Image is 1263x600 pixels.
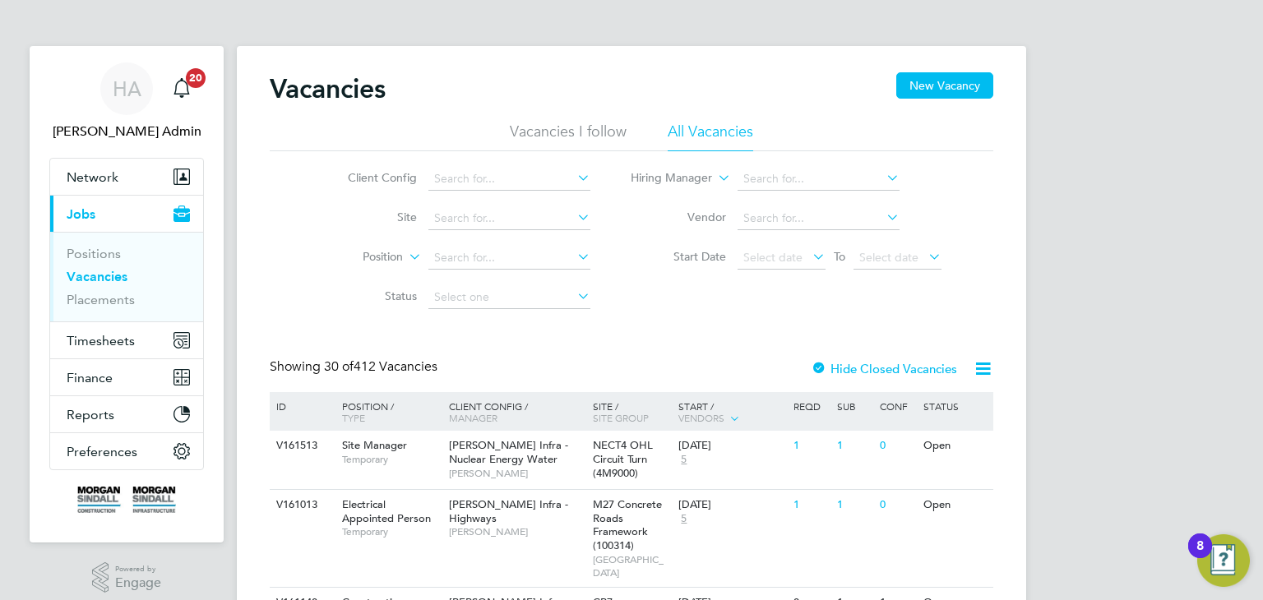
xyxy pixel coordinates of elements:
span: [PERSON_NAME] [449,525,585,538]
div: ID [272,392,330,420]
button: Network [50,159,203,195]
span: Timesheets [67,333,135,348]
span: Finance [67,370,113,385]
div: 1 [833,490,876,520]
input: Search for... [428,207,590,230]
input: Search for... [738,207,900,230]
a: Positions [67,246,121,261]
div: Jobs [50,232,203,321]
a: Vacancies [67,269,127,284]
span: Vendors [678,411,724,424]
div: Site / [589,392,675,432]
div: 8 [1196,546,1204,567]
a: Placements [67,292,135,307]
div: [DATE] [678,498,785,512]
a: Powered byEngage [92,562,162,593]
span: HA [113,78,141,99]
div: 0 [876,431,918,461]
div: 1 [789,490,832,520]
span: Hays Admin [49,122,204,141]
button: Open Resource Center, 8 new notifications [1197,534,1250,587]
button: Timesheets [50,322,203,358]
span: Network [67,169,118,185]
input: Search for... [428,168,590,191]
label: Position [308,249,403,265]
span: NECT4 OHL Circuit Turn (4M9000) [593,438,653,480]
div: Showing [270,358,441,376]
span: Select date [743,250,803,265]
span: Reports [67,407,114,422]
div: Sub [833,392,876,420]
label: Vendor [631,210,726,224]
button: Jobs [50,196,203,232]
span: 5 [678,512,689,526]
span: [PERSON_NAME] Infra - Highways [449,497,568,525]
div: V161513 [272,431,330,461]
span: Select date [859,250,918,265]
span: [PERSON_NAME] [449,467,585,480]
label: Start Date [631,249,726,264]
div: Start / [674,392,789,433]
span: Site Group [593,411,649,424]
span: Engage [115,576,161,590]
a: HA[PERSON_NAME] Admin [49,62,204,141]
div: Conf [876,392,918,420]
nav: Main navigation [30,46,224,542]
button: Finance [50,359,203,395]
span: Type [342,411,365,424]
label: Hiring Manager [618,170,712,187]
button: Preferences [50,433,203,469]
span: Powered by [115,562,161,576]
span: 30 of [324,358,354,375]
span: Temporary [342,525,441,538]
button: Reports [50,396,203,432]
div: V161013 [272,490,330,520]
img: morgansindall-logo-retina.png [77,487,176,513]
label: Site [322,210,417,224]
span: Electrical Appointed Person [342,497,431,525]
label: Status [322,288,417,303]
span: Site Manager [342,438,407,452]
label: Hide Closed Vacancies [811,361,957,376]
span: 20 [186,68,206,88]
span: [PERSON_NAME] Infra - Nuclear Energy Water [449,438,568,466]
span: To [829,246,850,267]
div: 0 [876,490,918,520]
div: Position / [330,392,445,432]
span: M27 Concrete Roads Framework (100314) [593,497,662,553]
div: Reqd [789,392,832,420]
div: 1 [833,431,876,461]
input: Search for... [428,247,590,270]
button: New Vacancy [896,72,993,99]
span: 5 [678,453,689,467]
div: 1 [789,431,832,461]
span: 412 Vacancies [324,358,437,375]
span: [GEOGRAPHIC_DATA] [593,553,671,579]
span: Temporary [342,453,441,466]
input: Select one [428,286,590,309]
li: All Vacancies [668,122,753,151]
div: Open [919,431,991,461]
span: Manager [449,411,497,424]
li: Vacancies I follow [510,122,627,151]
a: Go to home page [49,487,204,513]
h2: Vacancies [270,72,386,105]
div: [DATE] [678,439,785,453]
span: Jobs [67,206,95,222]
label: Client Config [322,170,417,185]
a: 20 [165,62,198,115]
div: Client Config / [445,392,589,432]
div: Status [919,392,991,420]
div: Open [919,490,991,520]
input: Search for... [738,168,900,191]
span: Preferences [67,444,137,459]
